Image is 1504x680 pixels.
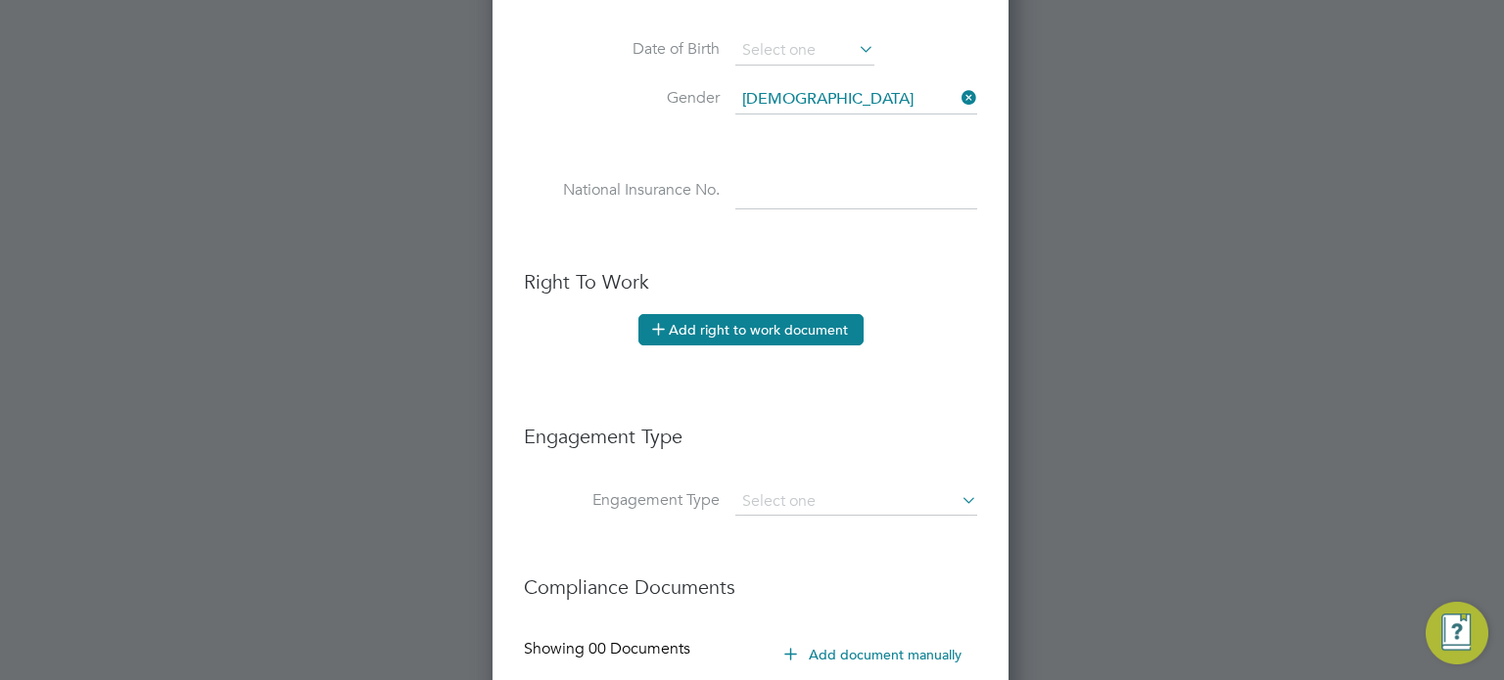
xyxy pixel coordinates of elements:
input: Select one [735,36,874,66]
button: Engage Resource Center [1426,602,1488,664]
button: Add document manually [771,639,977,670]
span: 00 Documents [588,639,690,658]
label: Date of Birth [524,39,720,60]
label: Engagement Type [524,490,720,511]
h3: Compliance Documents [524,555,977,600]
h3: Engagement Type [524,404,977,449]
input: Select one [735,488,977,516]
label: Gender [524,88,720,109]
input: Select one [735,85,977,114]
label: National Insurance No. [524,180,720,201]
button: Add right to work document [638,314,864,345]
h3: Right To Work [524,269,977,295]
div: Showing [524,639,694,659]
